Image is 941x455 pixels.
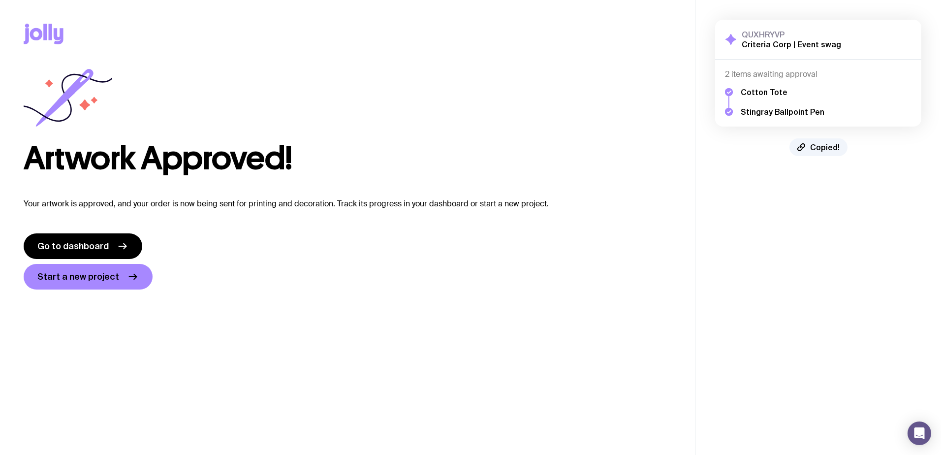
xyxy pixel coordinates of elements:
[741,107,824,117] h5: Stingray Ballpoint Pen
[741,87,824,97] h5: Cotton Tote
[810,142,840,152] span: Copied!
[742,39,841,49] h2: Criteria Corp | Event swag
[24,198,671,210] p: Your artwork is approved, and your order is now being sent for printing and decoration. Track its...
[789,138,847,156] button: Copied!
[742,30,841,39] h3: QUXHRYVP
[37,240,109,252] span: Go to dashboard
[24,233,142,259] a: Go to dashboard
[37,271,119,283] span: Start a new project
[24,264,153,290] a: Start a new project
[725,69,911,79] h4: 2 items awaiting approval
[908,422,931,445] div: Open Intercom Messenger
[24,143,671,174] h1: Artwork Approved!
